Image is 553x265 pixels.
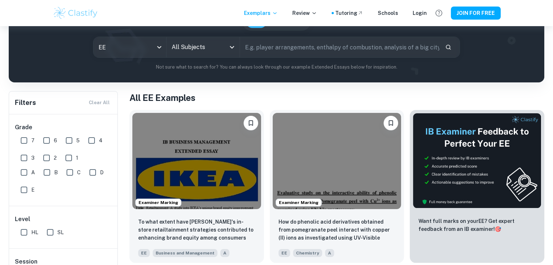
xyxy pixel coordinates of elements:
[278,249,290,257] span: EE
[57,228,64,236] span: SL
[31,228,38,236] span: HL
[15,98,36,108] h6: Filters
[93,37,166,57] div: EE
[77,168,81,176] span: C
[31,154,35,162] span: 3
[138,249,150,257] span: EE
[54,168,58,176] span: B
[335,9,363,17] a: Tutoring
[292,9,317,17] p: Review
[53,6,99,20] img: Clastify logo
[15,123,112,132] h6: Grade
[244,9,278,17] p: Exemplars
[31,168,35,176] span: A
[129,91,544,104] h1: All EE Examples
[76,136,80,144] span: 5
[31,136,35,144] span: 7
[54,136,57,144] span: 6
[413,9,427,17] a: Login
[451,7,501,20] button: JOIN FOR FREE
[413,113,541,208] img: Thumbnail
[15,215,112,224] h6: Level
[99,136,103,144] span: 4
[410,110,544,263] a: ThumbnailWant full marks on yourEE? Get expert feedback from an IB examiner!
[129,110,264,263] a: Examiner MarkingPlease log in to bookmark exemplarsTo what extent have IKEA's in-store retailtain...
[240,37,439,57] input: E.g. player arrangements, enthalpy of combustion, analysis of a big city...
[220,249,229,257] span: A
[244,116,258,130] button: Please log in to bookmark exemplars
[136,199,181,206] span: Examiner Marking
[433,7,445,19] button: Help and Feedback
[273,113,401,209] img: Chemistry EE example thumbnail: How do phenolic acid derivatives obtaine
[495,226,501,232] span: 🎯
[132,113,261,209] img: Business and Management EE example thumbnail: To what extent have IKEA's in-store reta
[378,9,398,17] a: Schools
[293,249,322,257] span: Chemistry
[278,218,396,242] p: How do phenolic acid derivatives obtained from pomegranate peel interact with copper (II) ions as...
[76,154,78,162] span: 1
[276,199,321,206] span: Examiner Marking
[31,186,35,194] span: E
[325,249,334,257] span: A
[54,154,57,162] span: 2
[270,110,404,263] a: Examiner MarkingPlease log in to bookmark exemplarsHow do phenolic acid derivatives obtained from...
[418,217,536,233] p: Want full marks on your EE ? Get expert feedback from an IB examiner!
[15,64,538,71] p: Not sure what to search for? You can always look through our example Extended Essays below for in...
[384,116,398,130] button: Please log in to bookmark exemplars
[100,168,104,176] span: D
[153,249,217,257] span: Business and Management
[138,218,255,242] p: To what extent have IKEA's in-store retailtainment strategies contributed to enhancing brand equi...
[442,41,454,53] button: Search
[227,42,237,52] button: Open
